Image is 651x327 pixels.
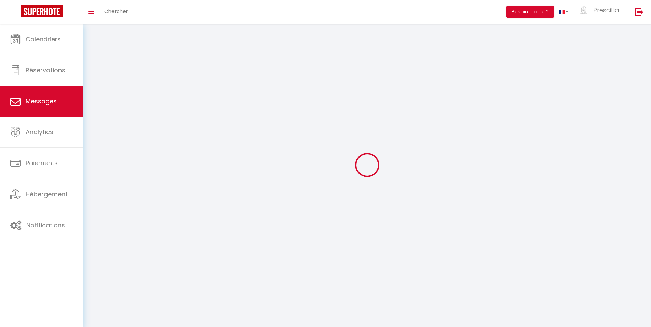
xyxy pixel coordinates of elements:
span: Messages [26,97,57,105]
span: Réservations [26,66,65,74]
span: Notifications [26,221,65,229]
button: Besoin d'aide ? [506,6,554,18]
img: Super Booking [21,5,63,17]
span: Hébergement [26,190,68,198]
span: Paiements [26,159,58,167]
span: Chercher [104,8,128,15]
span: Prescillia [593,6,619,14]
img: logout [635,8,643,16]
span: Calendriers [26,35,61,43]
button: Ouvrir le widget de chat LiveChat [5,3,26,23]
img: ... [579,6,589,14]
span: Analytics [26,128,53,136]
